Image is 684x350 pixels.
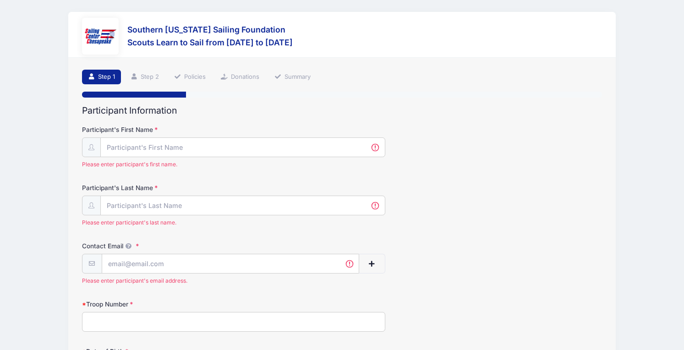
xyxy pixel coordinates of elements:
[82,105,602,116] h2: Participant Information
[268,70,317,85] a: Summary
[82,241,256,251] label: Contact Email
[100,137,385,157] input: Participant's First Name
[82,277,385,285] span: Please enter participant's email address.
[100,196,385,215] input: Participant's Last Name
[124,70,165,85] a: Step 2
[214,70,265,85] a: Donations
[82,183,256,192] label: Participant's Last Name
[168,70,212,85] a: Policies
[82,219,385,227] span: Please enter participant's last name.
[127,38,293,47] h3: Scouts Learn to Sail from [DATE] to [DATE]
[102,254,359,273] input: email@email.com
[127,25,293,34] h3: Southern [US_STATE] Sailing Foundation
[82,70,121,85] a: Step 1
[82,160,385,169] span: Please enter participant's first name.
[82,125,256,134] label: Participant's First Name
[82,300,256,309] label: Troop Number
